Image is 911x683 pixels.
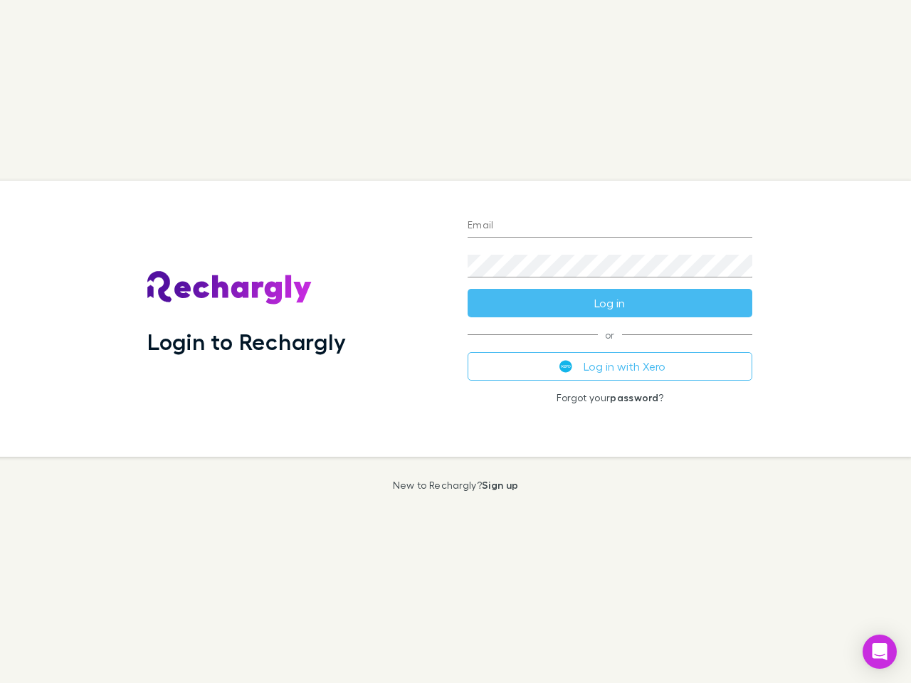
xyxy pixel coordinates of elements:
button: Log in [468,289,752,317]
div: Open Intercom Messenger [863,635,897,669]
h1: Login to Rechargly [147,328,346,355]
button: Log in with Xero [468,352,752,381]
a: password [610,391,658,403]
p: New to Rechargly? [393,480,519,491]
p: Forgot your ? [468,392,752,403]
img: Xero's logo [559,360,572,373]
a: Sign up [482,479,518,491]
img: Rechargly's Logo [147,271,312,305]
